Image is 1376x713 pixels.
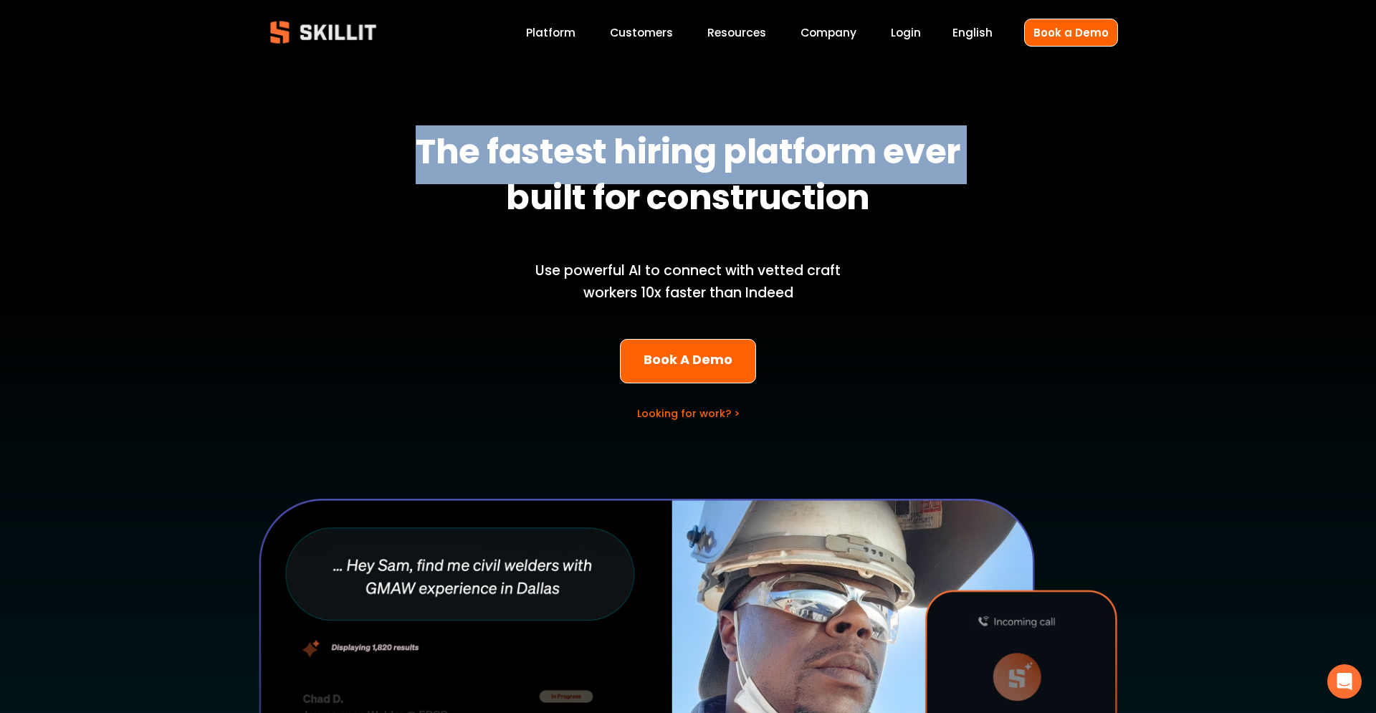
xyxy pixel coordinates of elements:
[952,23,993,42] div: language picker
[707,24,766,41] span: Resources
[258,11,388,54] img: Skillit
[610,23,673,42] a: Customers
[1024,19,1118,47] a: Book a Demo
[416,125,967,230] strong: The fastest hiring platform ever built for construction
[1327,664,1362,699] div: Open Intercom Messenger
[801,23,856,42] a: Company
[952,24,993,41] span: English
[707,23,766,42] a: folder dropdown
[620,339,757,384] a: Book A Demo
[526,23,575,42] a: Platform
[511,260,865,304] p: Use powerful AI to connect with vetted craft workers 10x faster than Indeed
[637,406,740,421] a: Looking for work? >
[891,23,921,42] a: Login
